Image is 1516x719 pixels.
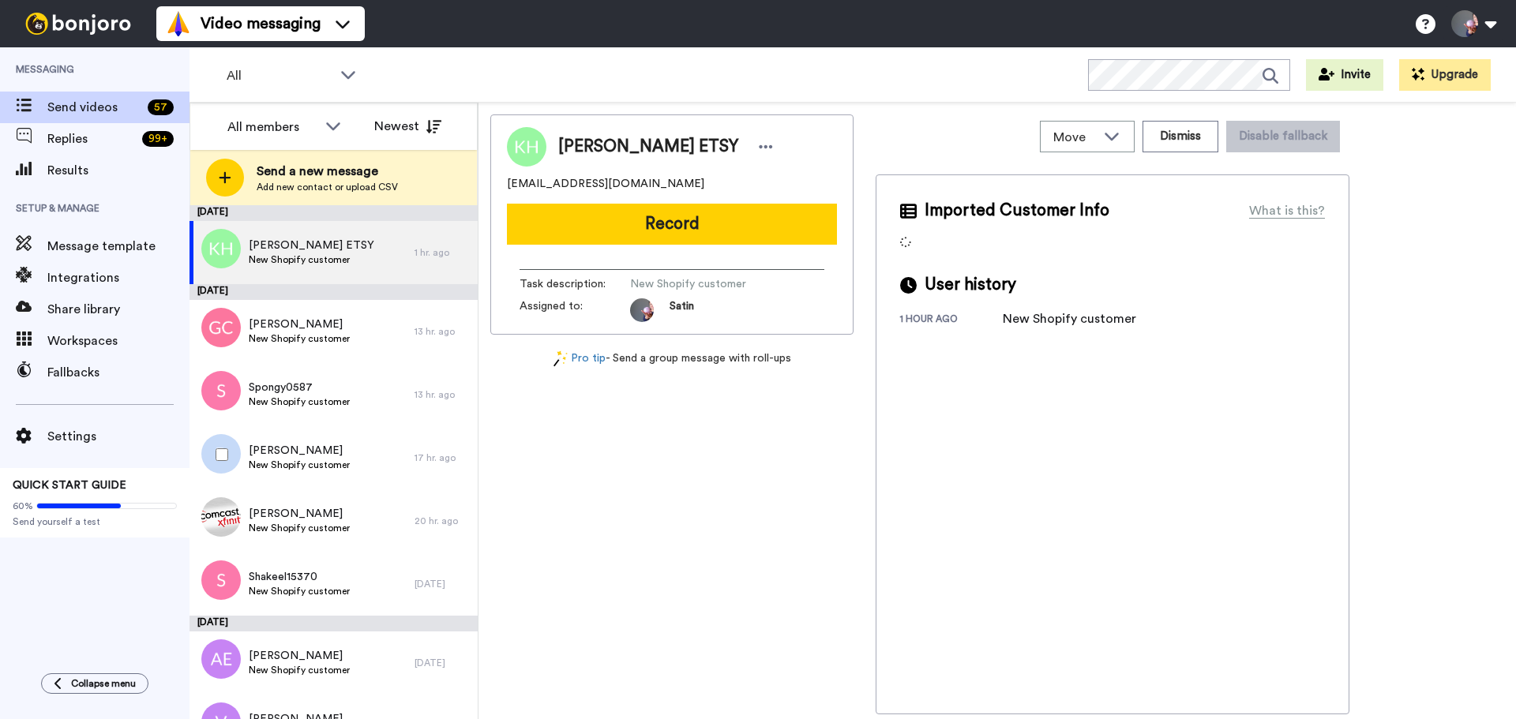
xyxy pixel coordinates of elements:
[415,515,470,527] div: 20 hr. ago
[47,161,189,180] span: Results
[166,11,191,36] img: vm-color.svg
[1226,121,1340,152] button: Disable fallback
[249,569,350,585] span: Shakeel15370
[249,380,350,395] span: Spongy0587
[249,459,350,471] span: New Shopify customer
[47,363,189,382] span: Fallbacks
[47,98,141,117] span: Send videos
[201,308,241,347] img: gc.png
[249,664,350,676] span: New Shopify customer
[249,506,350,522] span: [PERSON_NAME]
[249,253,374,266] span: New Shopify customer
[558,135,738,159] span: [PERSON_NAME] ETSY
[900,313,1003,328] div: 1 hour ago
[1003,309,1136,328] div: New Shopify customer
[189,616,478,631] div: [DATE]
[13,515,177,528] span: Send yourself a test
[415,246,470,259] div: 1 hr. ago
[71,677,136,690] span: Collapse menu
[415,578,470,590] div: [DATE]
[415,657,470,669] div: [DATE]
[1143,121,1218,152] button: Dismiss
[142,131,174,147] div: 99 +
[249,522,350,534] span: New Shopify customer
[227,118,317,137] div: All members
[1399,59,1491,91] button: Upgrade
[1306,59,1383,91] button: Invite
[630,298,654,322] img: 9e27a4b1-d457-47b6-8810-cd25c1de4d25-1560395727.jpg
[201,497,241,537] img: cea4e8b4-8ffd-4dc4-a801-702cb640ea7b.jpg
[249,443,350,459] span: [PERSON_NAME]
[925,273,1016,297] span: User history
[189,205,478,221] div: [DATE]
[249,395,350,408] span: New Shopify customer
[249,238,374,253] span: [PERSON_NAME] ETSY
[925,199,1109,223] span: Imported Customer Info
[553,350,606,367] a: Pro tip
[415,451,470,464] div: 17 hr. ago
[227,66,332,85] span: All
[553,350,568,367] img: magic-wand.svg
[201,639,241,679] img: ae.png
[520,276,630,292] span: Task description :
[249,332,350,345] span: New Shopify customer
[507,127,546,167] img: Image of Katrin Hacke ETSY
[47,129,136,148] span: Replies
[47,268,189,287] span: Integrations
[189,284,478,300] div: [DATE]
[47,300,189,319] span: Share library
[47,237,189,256] span: Message template
[257,181,398,193] span: Add new contact or upload CSV
[1053,128,1096,147] span: Move
[415,325,470,338] div: 13 hr. ago
[47,427,189,446] span: Settings
[249,316,350,332] span: [PERSON_NAME]
[507,204,837,245] button: Record
[507,176,704,192] span: [EMAIL_ADDRESS][DOMAIN_NAME]
[148,99,174,115] div: 57
[47,331,189,350] span: Workspaces
[249,648,350,664] span: [PERSON_NAME]
[201,13,321,35] span: Video messaging
[13,500,33,512] span: 60%
[490,350,854,367] div: - Send a group message with roll-ups
[630,276,780,292] span: New Shopify customer
[257,162,398,181] span: Send a new message
[415,388,470,401] div: 13 hr. ago
[1249,201,1325,220] div: What is this?
[362,110,453,142] button: Newest
[41,673,148,694] button: Collapse menu
[520,298,630,322] span: Assigned to:
[13,480,126,491] span: QUICK START GUIDE
[19,13,137,35] img: bj-logo-header-white.svg
[249,585,350,597] span: New Shopify customer
[201,560,241,600] img: s.png
[201,229,241,268] img: kh.png
[670,298,694,322] span: Satin
[201,371,241,410] img: s.png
